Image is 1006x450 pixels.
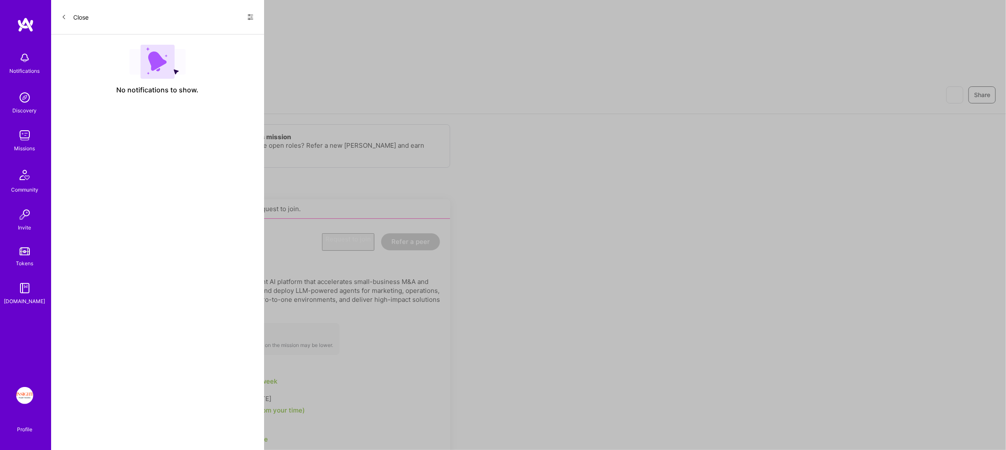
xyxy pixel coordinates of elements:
img: empty [129,45,186,79]
img: Invite [16,206,33,223]
span: No notifications to show. [117,86,199,95]
img: tokens [20,247,30,255]
a: Profile [14,416,35,433]
a: Insight Partners: Data & AI - Sourcing [14,387,35,404]
img: logo [17,17,34,32]
div: Notifications [10,66,40,75]
img: guide book [16,280,33,297]
div: Profile [17,425,32,433]
div: Community [11,185,38,194]
div: Invite [18,223,32,232]
div: [DOMAIN_NAME] [4,297,46,306]
button: Close [61,10,89,24]
img: bell [16,49,33,66]
img: Community [14,165,35,185]
div: Missions [14,144,35,153]
img: teamwork [16,127,33,144]
div: Tokens [16,259,34,268]
img: Insight Partners: Data & AI - Sourcing [16,387,33,404]
img: discovery [16,89,33,106]
div: Discovery [13,106,37,115]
